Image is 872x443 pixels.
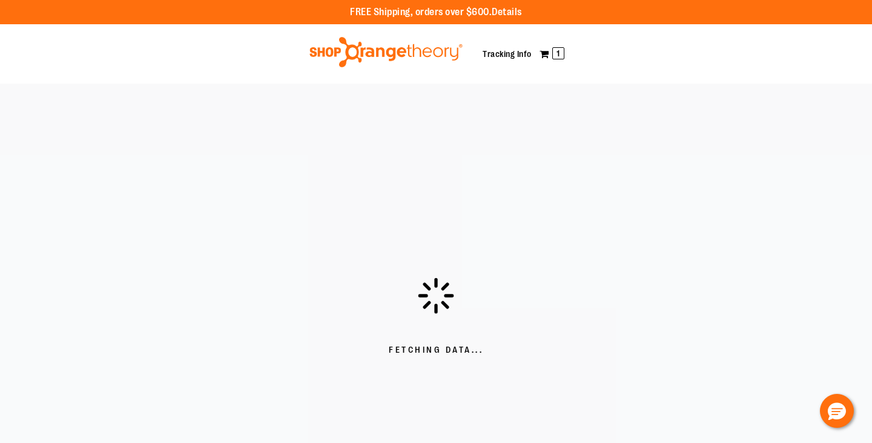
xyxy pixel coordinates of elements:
[483,49,532,59] a: Tracking Info
[350,5,522,19] p: FREE Shipping, orders over $600.
[552,47,564,59] span: 1
[308,37,464,67] img: Shop Orangetheory
[389,344,483,356] span: Fetching Data...
[820,394,854,428] button: Hello, have a question? Let’s chat.
[492,7,522,18] a: Details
